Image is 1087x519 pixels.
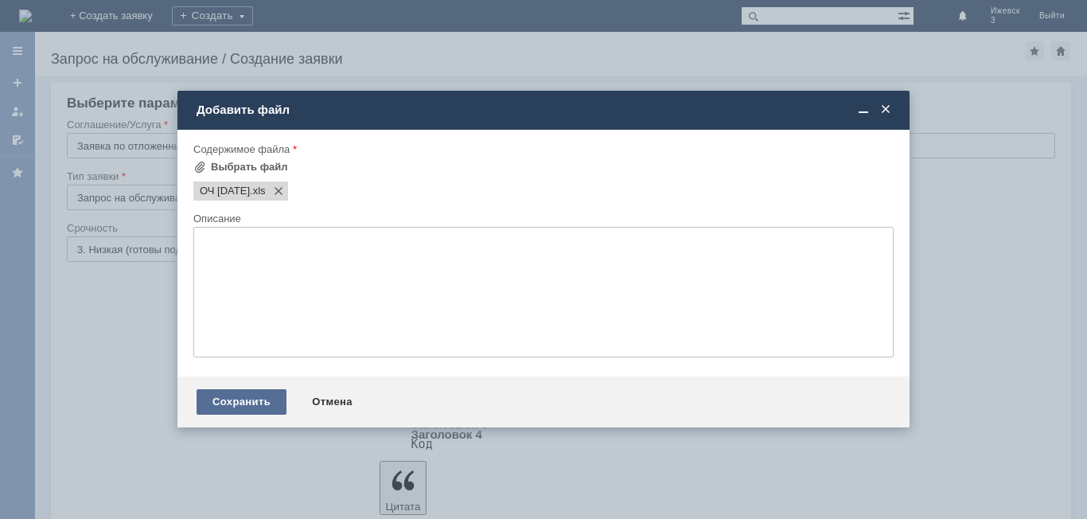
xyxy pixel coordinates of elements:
span: Свернуть (Ctrl + M) [855,103,871,117]
div: Прошу отменить отложенные чеки за [DATE] по МБК Ижевск 3. [6,19,232,45]
span: Закрыть [878,103,894,117]
div: Содержимое файла [193,144,890,154]
span: ОЧ 03.09.2025.xls [200,185,250,197]
div: Добрый день! [6,6,232,19]
div: Выбрать файл [211,161,288,174]
div: Описание [193,213,890,224]
span: ОЧ 03.09.2025.xls [250,185,266,197]
div: Добавить файл [197,103,894,117]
